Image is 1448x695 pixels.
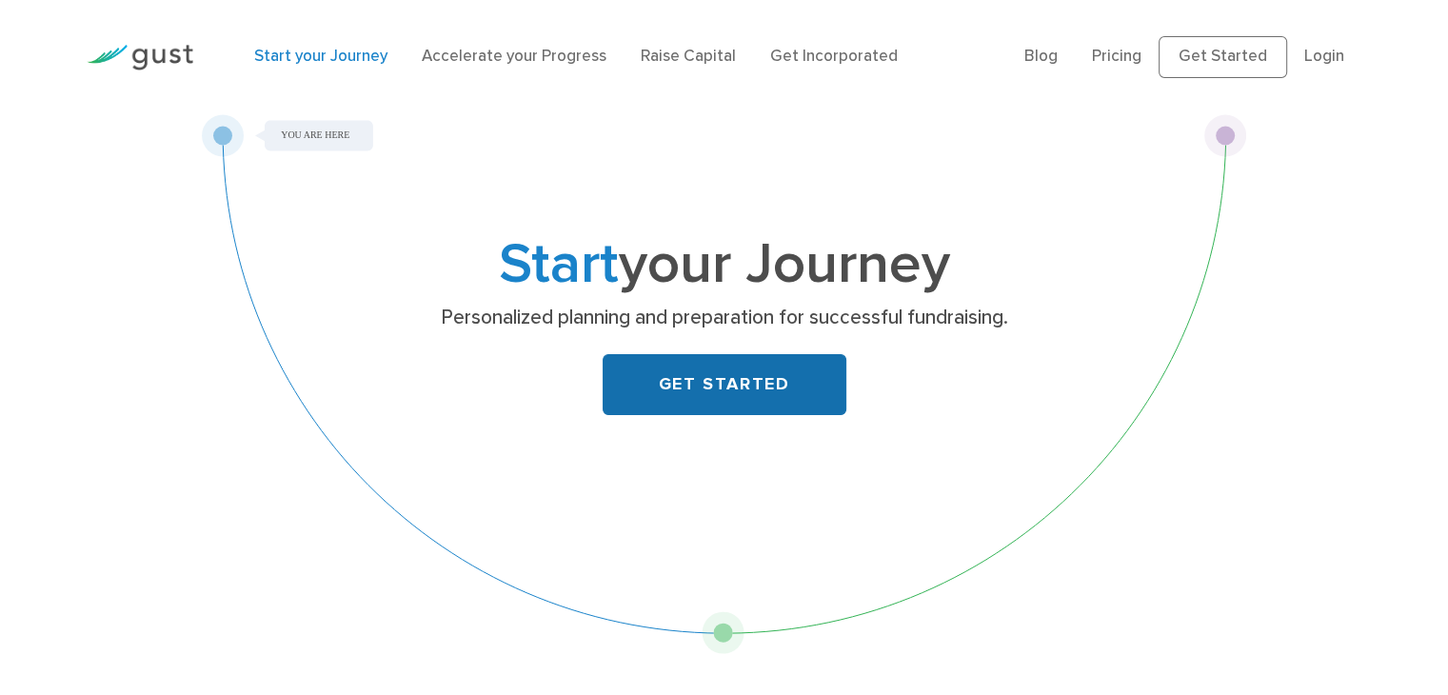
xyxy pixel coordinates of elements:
a: Raise Capital [641,47,736,66]
a: Get Started [1159,36,1287,78]
a: Get Incorporated [770,47,898,66]
p: Personalized planning and preparation for successful fundraising. [355,305,1093,331]
a: Start your Journey [254,47,387,66]
a: GET STARTED [603,354,846,415]
span: Start [499,230,619,298]
a: Blog [1024,47,1058,66]
a: Pricing [1092,47,1141,66]
h1: your Journey [348,239,1101,291]
a: Login [1304,47,1344,66]
img: Gust Logo [87,45,193,70]
a: Accelerate your Progress [422,47,606,66]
